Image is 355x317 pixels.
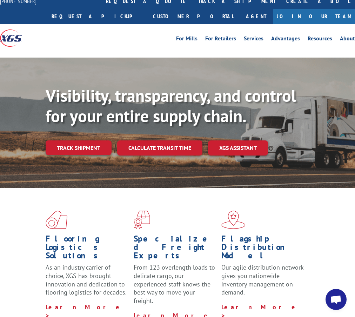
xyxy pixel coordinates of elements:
a: About [340,36,355,44]
img: xgs-icon-total-supply-chain-intelligence-red [46,211,67,229]
span: Our agile distribution network gives you nationwide inventory management on demand. [221,263,303,296]
a: Services [244,36,263,44]
h1: Flagship Distribution Model [221,235,304,263]
h1: Flooring Logistics Solutions [46,235,128,263]
a: Join Our Team [273,9,355,24]
a: Resources [308,36,332,44]
a: Request a pickup [46,9,148,24]
span: As an industry carrier of choice, XGS has brought innovation and dedication to flooring logistics... [46,263,127,296]
a: For Retailers [205,36,236,44]
img: xgs-icon-focused-on-flooring-red [134,211,150,229]
a: Open chat [326,289,347,310]
a: Advantages [271,36,300,44]
p: From 123 overlength loads to delicate cargo, our experienced staff knows the best way to move you... [134,263,216,311]
a: For Mills [176,36,197,44]
a: Track shipment [46,140,112,155]
a: Agent [239,9,273,24]
h1: Specialized Freight Experts [134,235,216,263]
b: Visibility, transparency, and control for your entire supply chain. [46,85,296,127]
img: xgs-icon-flagship-distribution-model-red [221,211,246,229]
a: XGS ASSISTANT [208,140,268,156]
a: Calculate transit time [117,140,202,156]
a: Customer Portal [148,9,239,24]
